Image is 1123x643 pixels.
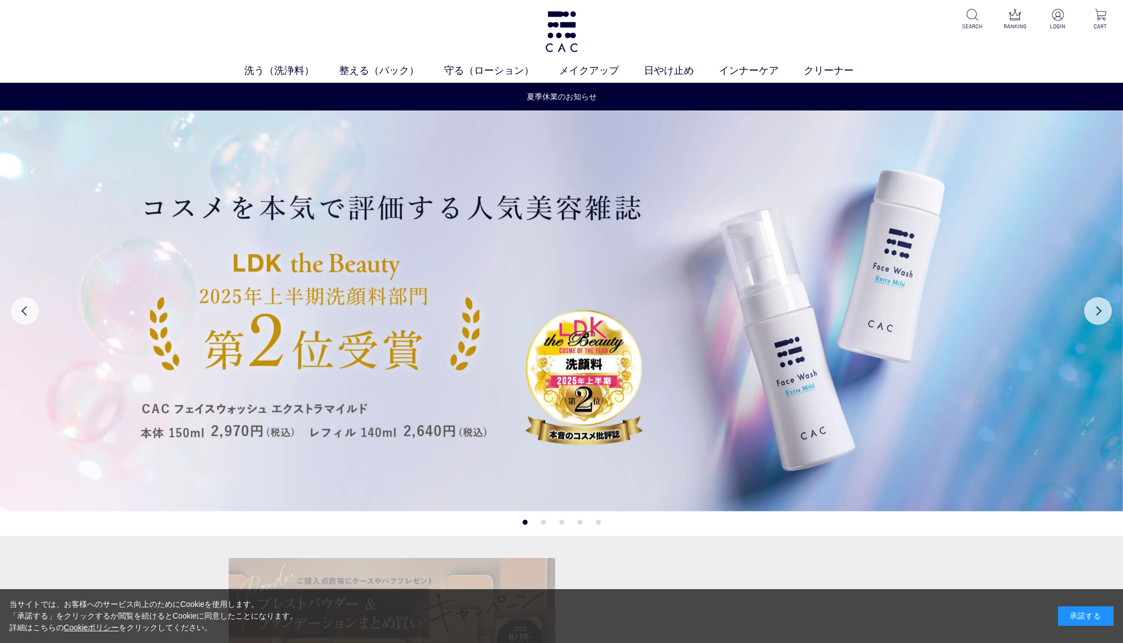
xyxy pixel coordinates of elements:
[1084,297,1112,325] button: Next
[577,520,582,525] button: 4 of 5
[522,520,527,525] button: 1 of 5
[1044,9,1071,31] a: LOGIN
[1044,22,1071,31] p: LOGIN
[559,63,644,78] a: メイクアップ
[959,22,986,31] p: SEARCH
[719,63,804,78] a: インナーケア
[1087,9,1114,31] a: CART
[527,91,597,103] a: 夏季休業のお知らせ
[543,11,580,52] img: logo
[559,520,564,525] button: 3 of 5
[1001,9,1029,31] a: RANKING
[339,63,444,78] a: 整える（パック）
[541,520,546,525] button: 2 of 5
[444,63,559,78] a: 守る（ローション）
[9,599,298,634] div: 当サイトでは、お客様へのサービス向上のためにCookieを使用します。 「承諾する」をクリックするか閲覧を続けるとCookieに同意したことになります。 詳細はこちらの をクリックしてください。
[244,63,339,78] a: 洗う（洗浄料）
[64,623,119,632] a: Cookieポリシー
[1058,606,1114,626] div: 承諾する
[644,63,719,78] a: 日やけ止め
[11,297,39,325] button: Previous
[1087,22,1114,31] p: CART
[959,9,986,31] a: SEARCH
[1001,22,1029,31] p: RANKING
[804,63,879,78] a: クリーナー
[596,520,601,525] button: 5 of 5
